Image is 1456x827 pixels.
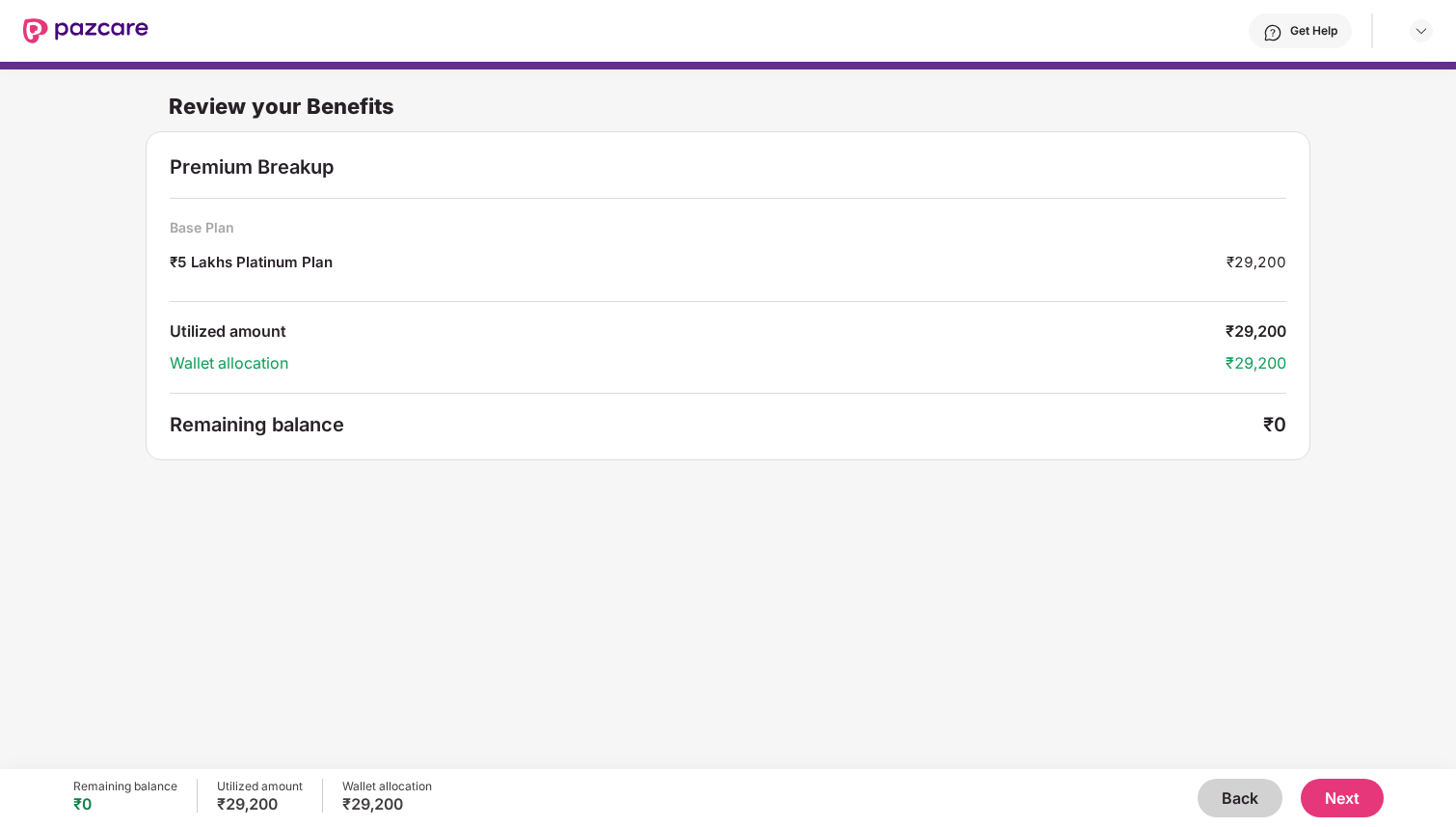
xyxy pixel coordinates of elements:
button: Next [1301,779,1384,817]
button: Back [1198,779,1282,817]
div: ₹29,200 [342,794,432,813]
div: ₹29,200 [1226,353,1286,373]
div: ₹29,200 [1227,252,1286,278]
img: New Pazcare Logo [23,18,148,43]
div: Get Help [1290,23,1337,39]
div: Remaining balance [170,413,1263,436]
div: Utilized amount [170,321,1226,342]
img: svg+xml;base64,PHN2ZyBpZD0iRHJvcGRvd24tMzJ4MzIiIHhtbG5zPSJodHRwOi8vd3d3LnczLm9yZy8yMDAwL3N2ZyIgd2... [1414,23,1429,39]
div: Review your Benefits [146,69,1310,131]
div: Base Plan [170,218,1286,236]
div: Wallet allocation [342,779,432,794]
div: ₹29,200 [1226,321,1286,342]
div: Utilized amount [217,779,303,794]
div: Wallet allocation [170,353,1226,373]
div: Premium Breakup [170,155,1286,179]
img: svg+xml;base64,PHN2ZyBpZD0iSGVscC0zMngzMiIgeG1sbnM9Imh0dHA6Ly93d3cudzMub3JnLzIwMDAvc3ZnIiB3aWR0aD... [1263,23,1282,42]
div: ₹0 [73,794,177,813]
div: Remaining balance [73,779,177,794]
div: ₹5 Lakhs Platinum Plan [170,252,333,278]
div: ₹29,200 [217,794,303,813]
div: ₹0 [1263,413,1286,436]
